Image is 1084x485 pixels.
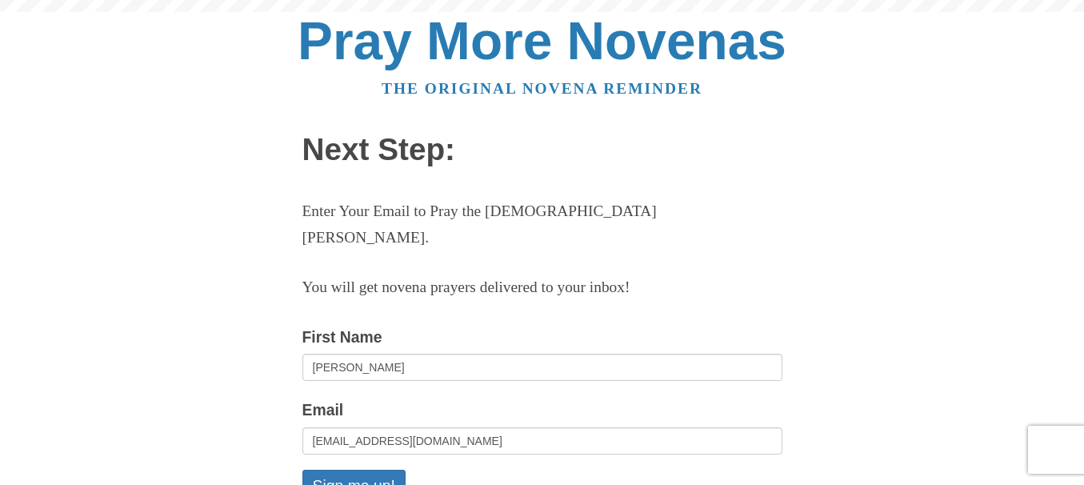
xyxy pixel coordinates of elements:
[302,354,782,381] input: Optional
[302,198,782,251] p: Enter Your Email to Pray the [DEMOGRAPHIC_DATA][PERSON_NAME].
[302,275,782,301] p: You will get novena prayers delivered to your inbox!
[302,397,344,423] label: Email
[302,324,382,351] label: First Name
[298,11,786,70] a: Pray More Novenas
[302,133,782,167] h1: Next Step:
[382,80,702,97] a: The original novena reminder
